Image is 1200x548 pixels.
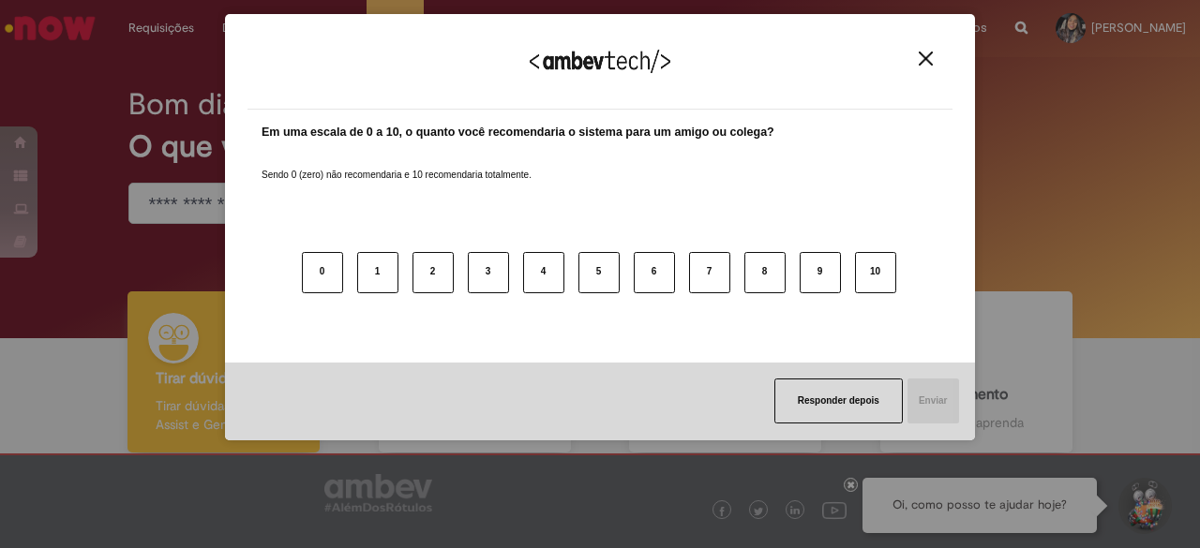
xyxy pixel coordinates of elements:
[262,124,774,141] label: Em uma escala de 0 a 10, o quanto você recomendaria o sistema para um amigo ou colega?
[634,252,675,293] button: 6
[855,252,896,293] button: 10
[412,252,454,293] button: 2
[523,252,564,293] button: 4
[744,252,786,293] button: 8
[578,252,620,293] button: 5
[774,378,903,423] button: Responder depois
[357,252,398,293] button: 1
[800,252,841,293] button: 9
[302,252,343,293] button: 0
[913,51,938,67] button: Close
[262,146,532,182] label: Sendo 0 (zero) não recomendaria e 10 recomendaria totalmente.
[530,50,670,73] img: Logo Ambevtech
[689,252,730,293] button: 7
[468,252,509,293] button: 3
[919,52,933,66] img: Close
